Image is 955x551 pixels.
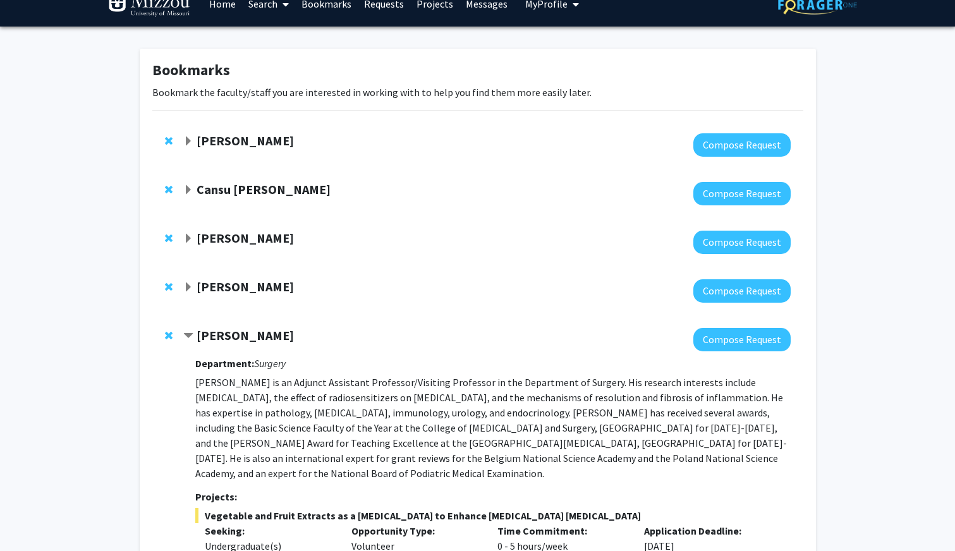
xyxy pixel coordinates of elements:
span: Vegetable and Fruit Extracts as a [MEDICAL_DATA] to Enhance [MEDICAL_DATA] [MEDICAL_DATA] [195,508,790,523]
button: Compose Request to Aaron Ericsson [693,279,791,303]
button: Compose Request to Yujiang Fang [693,328,791,351]
p: Bookmark the faculty/staff you are interested in working with to help you find them more easily l... [152,85,803,100]
span: Expand Peter Cornish Bookmark [183,234,193,244]
p: Seeking: [205,523,332,538]
strong: [PERSON_NAME] [197,133,294,148]
i: Surgery [254,357,286,370]
span: Remove Yujiang Fang from bookmarks [165,330,173,341]
span: Expand Aaron Ericsson Bookmark [183,282,193,293]
p: Time Commitment: [497,523,625,538]
strong: [PERSON_NAME] [197,230,294,246]
span: Remove Peter Cornish from bookmarks [165,233,173,243]
button: Compose Request to Carolyn Orbann [693,133,791,157]
p: Application Deadline: [644,523,772,538]
strong: Department: [195,357,254,370]
button: Compose Request to Peter Cornish [693,231,791,254]
strong: Projects: [195,490,237,503]
span: Expand Carolyn Orbann Bookmark [183,136,193,147]
h1: Bookmarks [152,61,803,80]
strong: [PERSON_NAME] [197,279,294,294]
span: Expand Cansu Agca Bookmark [183,185,193,195]
span: Remove Cansu Agca from bookmarks [165,185,173,195]
span: Remove Aaron Ericsson from bookmarks [165,282,173,292]
p: Opportunity Type: [351,523,479,538]
strong: Cansu [PERSON_NAME] [197,181,331,197]
strong: [PERSON_NAME] [197,327,294,343]
span: Remove Carolyn Orbann from bookmarks [165,136,173,146]
iframe: Chat [9,494,54,542]
span: Contract Yujiang Fang Bookmark [183,331,193,341]
button: Compose Request to Cansu Agca [693,182,791,205]
p: [PERSON_NAME] is an Adjunct Assistant Professor/Visiting Professor in the Department of Surgery. ... [195,375,790,481]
